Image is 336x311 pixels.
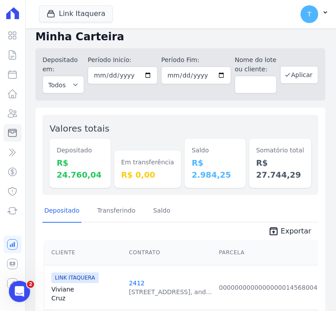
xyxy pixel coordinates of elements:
[219,284,318,291] a: 0000000000000000014568004
[281,226,311,237] span: Exportar
[88,55,158,65] label: Período Inicío:
[57,146,104,155] dt: Depositado
[42,200,81,223] a: Depositado
[192,157,239,181] dd: R$ 2.984,25
[50,123,109,134] label: Valores totais
[192,146,239,155] dt: Saldo
[268,226,279,237] i: unarchive
[308,11,312,17] span: T
[9,281,30,302] iframe: Intercom live chat
[256,146,304,155] dt: Somatório total
[96,200,138,223] a: Transferindo
[27,281,34,288] span: 2
[151,200,172,223] a: Saldo
[256,157,304,181] dd: R$ 27.744,29
[35,29,325,45] h2: Minha Carteira
[235,55,276,74] label: Nome do lote ou cliente:
[39,5,113,22] button: Link Itaquera
[216,240,321,265] th: Parcela
[261,226,318,238] a: unarchive Exportar
[51,285,122,303] a: VivianeCruz
[294,2,336,27] button: T
[7,225,184,287] iframe: Intercom notifications mensagem
[121,158,174,167] dt: Em transferência
[161,55,231,65] label: Período Fim:
[280,66,318,84] button: Aplicar
[42,56,78,73] label: Depositado em:
[57,157,104,181] dd: R$ 24.760,04
[129,288,212,296] div: [STREET_ADDRESS], and...
[121,169,174,181] dd: R$ 0,00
